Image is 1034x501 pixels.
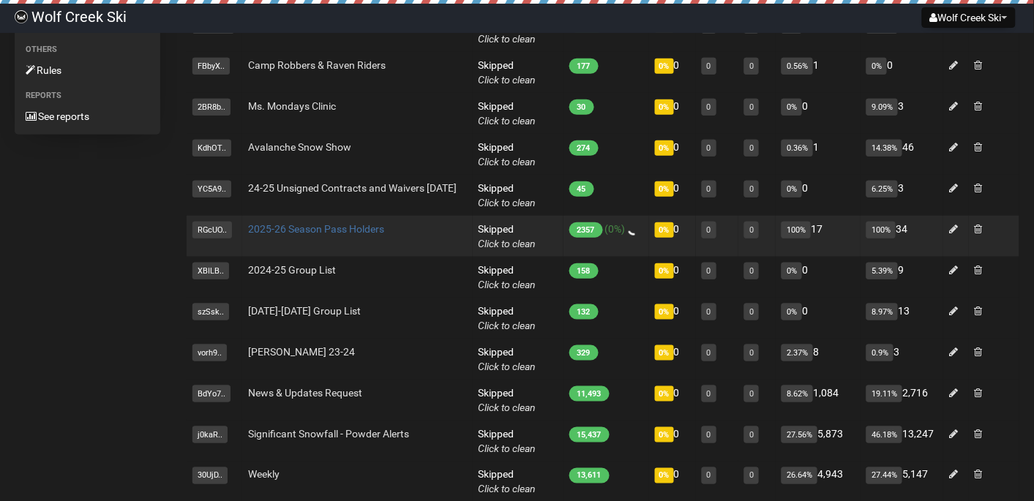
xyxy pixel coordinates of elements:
span: 0.9% [866,344,893,361]
img: loader-dark.gif [628,224,640,236]
td: 9 [861,257,943,298]
span: 132 [569,304,599,320]
span: 0% [655,59,674,74]
a: 0 [749,184,754,194]
td: 13,247 [861,421,943,462]
span: 30 [569,99,594,115]
a: 0 [749,61,754,71]
td: 0 [861,52,943,93]
span: 30UjD.. [192,467,228,484]
span: FBbyX.. [192,58,230,75]
td: 0 [649,298,696,339]
a: Click to clean [479,402,536,413]
span: 0% [782,304,802,320]
span: Skipped [479,264,536,290]
span: 15,437 [569,427,610,442]
a: Click to clean [479,361,536,372]
td: 0 [649,52,696,93]
a: 0 [749,225,754,235]
span: Skipped [479,387,536,413]
span: 0% [782,263,802,279]
span: 19.11% [866,385,902,402]
span: 0% [655,263,674,279]
td: 34 [861,216,943,257]
span: Skipped [479,305,536,331]
span: 0% [655,99,674,115]
span: 0% [655,345,674,361]
td: 5,873 [776,421,861,462]
span: 11,493 [569,386,610,402]
a: Weekly [248,469,280,481]
a: Click to clean [479,238,536,249]
span: 9.09% [866,99,898,116]
a: [PERSON_NAME] 23-24 [248,346,355,358]
span: 0% [655,140,674,156]
span: 0% [655,304,674,320]
td: 0 [776,175,861,216]
span: KdhOT.. [192,140,231,157]
a: 24-25 Unsigned Contracts and Waivers [DATE] [248,182,457,194]
span: 0% [655,427,674,442]
span: (0%) [605,223,626,235]
td: 46 [861,134,943,175]
span: vorh9.. [192,344,227,361]
span: 27.56% [782,426,817,443]
a: Significant Snowfall - Powder Alerts [248,428,409,440]
span: 13,611 [569,468,610,483]
a: 0 [707,61,711,71]
a: Avalanche Snow Show [248,141,351,153]
span: 0% [655,181,674,197]
span: 14.38% [866,140,902,157]
td: 17 [776,216,861,257]
td: 0 [649,216,696,257]
a: 0 [707,307,711,317]
span: Skipped [479,182,536,208]
span: 0% [655,386,674,402]
td: 0 [649,421,696,462]
a: 0 [707,348,711,358]
span: Skipped [479,428,536,454]
span: BdYo7.. [192,385,231,402]
span: 100% [782,222,811,238]
span: 0.36% [782,140,813,157]
span: 46.18% [866,426,902,443]
span: 158 [569,263,599,279]
td: 8 [776,339,861,380]
td: 0 [649,93,696,134]
a: 0 [749,348,754,358]
span: 8.97% [866,304,898,320]
td: 2,716 [861,380,943,421]
a: 0 [749,102,754,112]
span: 26.64% [782,467,817,484]
td: 0 [649,175,696,216]
a: 2025-26 Season Pass Holders [248,223,384,235]
span: XBILB.. [192,263,229,279]
span: 2.37% [782,344,813,361]
button: Wolf Creek Ski [922,7,1016,28]
a: [DATE]-[DATE] Group List [248,305,361,317]
span: 0% [866,58,887,75]
a: 0 [749,471,754,481]
span: 2357 [569,222,603,238]
span: 27.44% [866,467,902,484]
a: 0 [707,143,711,153]
a: Click to clean [479,442,536,454]
a: 0 [707,389,711,399]
td: 0 [649,380,696,421]
td: 3 [861,339,943,380]
span: 0% [782,181,802,197]
a: 0 [707,184,711,194]
span: 177 [569,59,599,74]
td: 0 [649,257,696,298]
td: 13 [861,298,943,339]
a: 0 [749,430,754,440]
span: Skipped [479,223,536,249]
li: Others [15,41,160,59]
a: 0 [749,266,754,276]
a: 0 [707,102,711,112]
span: j0kaR.. [192,426,228,443]
a: 0 [749,389,754,399]
span: Skipped [479,141,536,167]
a: Ms. Mondays Clinic [248,100,336,112]
a: Camp Robbers & Raven Riders [248,59,386,71]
